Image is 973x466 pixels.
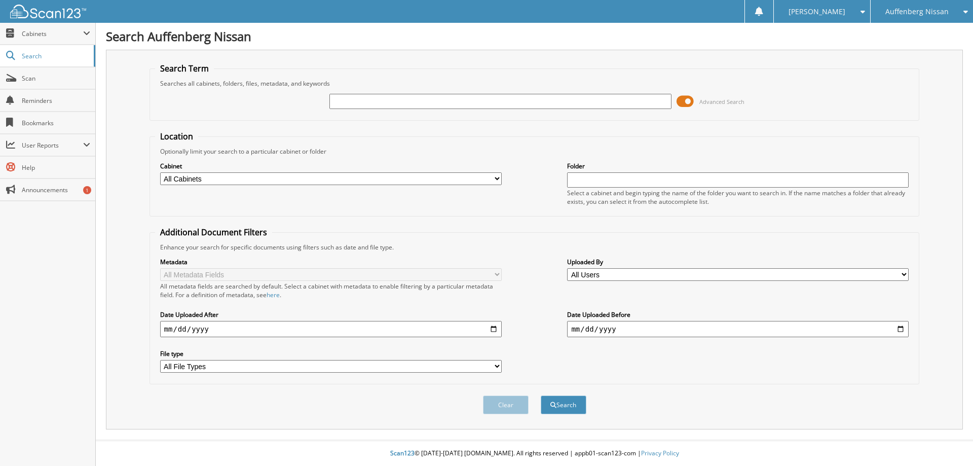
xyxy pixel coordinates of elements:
div: Enhance your search for specific documents using filters such as date and file type. [155,243,914,252]
label: Metadata [160,258,502,266]
div: © [DATE]-[DATE] [DOMAIN_NAME]. All rights reserved | appb01-scan123-com | [96,441,973,466]
label: Date Uploaded Before [567,310,909,319]
span: Reminders [22,96,90,105]
div: 1 [83,186,91,194]
span: Scan [22,74,90,83]
span: Advanced Search [699,98,744,105]
div: All metadata fields are searched by default. Select a cabinet with metadata to enable filtering b... [160,282,502,299]
span: User Reports [22,141,83,150]
span: Search [22,52,89,60]
span: Help [22,163,90,172]
span: Announcements [22,186,90,194]
label: File type [160,349,502,358]
span: Bookmarks [22,119,90,127]
label: Folder [567,162,909,170]
legend: Search Term [155,63,214,74]
div: Select a cabinet and begin typing the name of the folder you want to search in. If the name match... [567,189,909,206]
legend: Additional Document Filters [155,227,272,238]
a: here [267,291,280,299]
input: start [160,321,502,337]
span: Scan123 [390,449,415,457]
legend: Location [155,131,198,142]
button: Clear [483,396,529,414]
label: Date Uploaded After [160,310,502,319]
input: end [567,321,909,337]
span: Cabinets [22,29,83,38]
div: Searches all cabinets, folders, files, metadata, and keywords [155,79,914,88]
label: Cabinet [160,162,502,170]
div: Optionally limit your search to a particular cabinet or folder [155,147,914,156]
button: Search [541,396,586,414]
span: Auffenberg Nissan [885,9,949,15]
span: [PERSON_NAME] [789,9,845,15]
a: Privacy Policy [641,449,679,457]
label: Uploaded By [567,258,909,266]
h1: Search Auffenberg Nissan [106,28,963,45]
img: scan123-logo-white.svg [10,5,86,18]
